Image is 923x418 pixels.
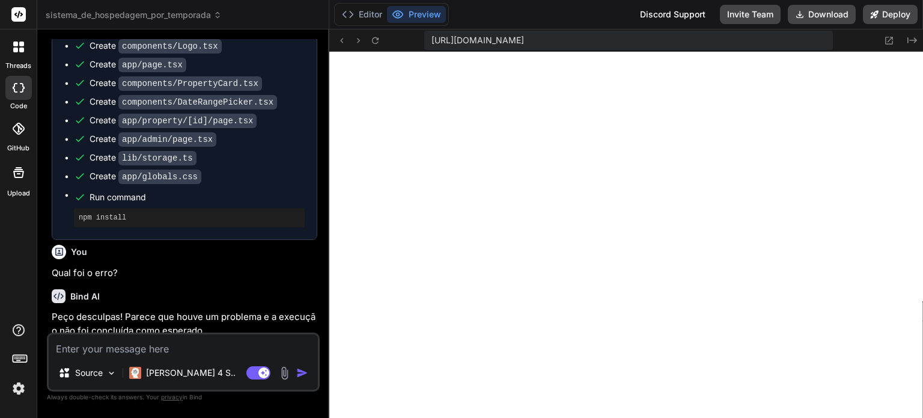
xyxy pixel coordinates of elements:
[720,5,781,24] button: Invite Team
[146,367,236,379] p: [PERSON_NAME] 4 S..
[118,76,262,91] code: components/PropertyCard.tsx
[46,9,222,21] span: sistema_de_hospedagem_por_temporada
[70,290,100,303] h6: Bind AI
[90,96,277,108] div: Create
[118,132,216,147] code: app/admin/page.tsx
[337,6,387,23] button: Editor
[90,58,186,71] div: Create
[278,366,291,380] img: attachment
[431,34,524,46] span: [URL][DOMAIN_NAME]
[118,95,277,109] code: components/DateRangePicker.tsx
[90,77,262,90] div: Create
[129,367,141,379] img: Claude 4 Sonnet
[118,58,186,72] code: app/page.tsx
[90,40,222,52] div: Create
[788,5,856,24] button: Download
[161,393,183,401] span: privacy
[71,246,87,258] h6: You
[90,152,196,164] div: Create
[633,5,713,24] div: Discord Support
[90,170,201,183] div: Create
[118,39,222,54] code: components/Logo.tsx
[90,191,305,203] span: Run command
[75,367,103,379] p: Source
[8,378,29,399] img: settings
[296,367,308,379] img: icon
[7,143,29,153] label: GitHub
[329,52,923,418] iframe: Preview
[10,101,27,111] label: code
[118,170,201,184] code: app/globals.css
[106,368,117,378] img: Pick Models
[79,213,300,223] pre: npm install
[5,61,31,71] label: threads
[387,6,446,23] button: Preview
[7,188,30,198] label: Upload
[90,114,257,127] div: Create
[47,392,320,403] p: Always double-check its answers. Your in Bind
[52,266,317,280] p: Qual foi o erro?
[52,310,317,337] p: Peço desculpas! Parece que houve um problema e a execução não foi concluída como esperado.
[863,5,918,24] button: Deploy
[118,151,196,165] code: lib/storage.ts
[90,133,216,146] div: Create
[118,114,257,128] code: app/property/[id]/page.tsx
